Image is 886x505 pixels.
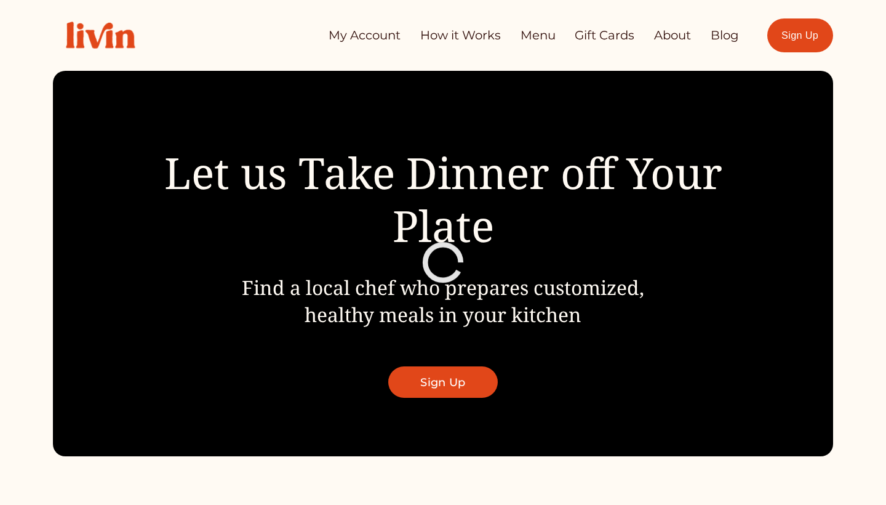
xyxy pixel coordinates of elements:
a: About [654,23,691,47]
span: Find a local chef who prepares customized, healthy meals in your kitchen [242,274,644,327]
span: Let us Take Dinner off Your Plate [164,143,733,254]
a: Menu [521,23,556,47]
a: Blog [711,23,739,47]
a: Gift Cards [575,23,634,47]
a: How it Works [420,23,501,47]
a: Sign Up [767,18,833,52]
img: Livin [53,9,148,62]
a: My Account [329,23,401,47]
a: Sign Up [388,366,497,398]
